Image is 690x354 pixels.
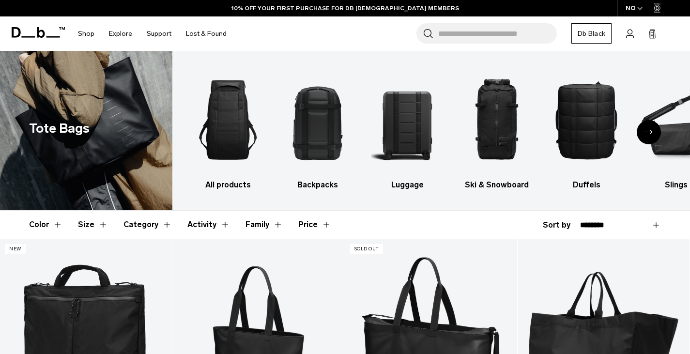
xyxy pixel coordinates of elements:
a: Db Black [571,23,612,44]
a: Shop [78,16,94,51]
img: Db [371,65,444,174]
img: Db [281,65,354,174]
nav: Main Navigation [71,16,234,51]
h3: Duffels [550,179,623,191]
a: 10% OFF YOUR FIRST PURCHASE FOR DB [DEMOGRAPHIC_DATA] MEMBERS [231,4,459,13]
h3: All products [192,179,264,191]
a: Db Duffels [550,65,623,191]
a: Lost & Found [186,16,227,51]
a: Support [147,16,171,51]
li: 1 / 10 [192,65,264,191]
p: Sold Out [350,244,383,254]
a: Db Luggage [371,65,444,191]
div: Next slide [637,120,661,144]
p: New [5,244,26,254]
button: Toggle Filter [29,211,62,239]
li: 5 / 10 [550,65,623,191]
a: Explore [109,16,132,51]
h3: Backpacks [281,179,354,191]
button: Toggle Filter [245,211,283,239]
img: Db [192,65,264,174]
h1: Tote Bags [29,119,90,139]
button: Toggle Filter [187,211,230,239]
li: 2 / 10 [281,65,354,191]
button: Toggle Filter [123,211,172,239]
a: Db All products [192,65,264,191]
a: Db Backpacks [281,65,354,191]
h3: Luggage [371,179,444,191]
h3: Ski & Snowboard [460,179,533,191]
li: 4 / 10 [460,65,533,191]
button: Toggle Price [298,211,331,239]
img: Db [460,65,533,174]
img: Db [550,65,623,174]
li: 3 / 10 [371,65,444,191]
button: Toggle Filter [78,211,108,239]
a: Db Ski & Snowboard [460,65,533,191]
